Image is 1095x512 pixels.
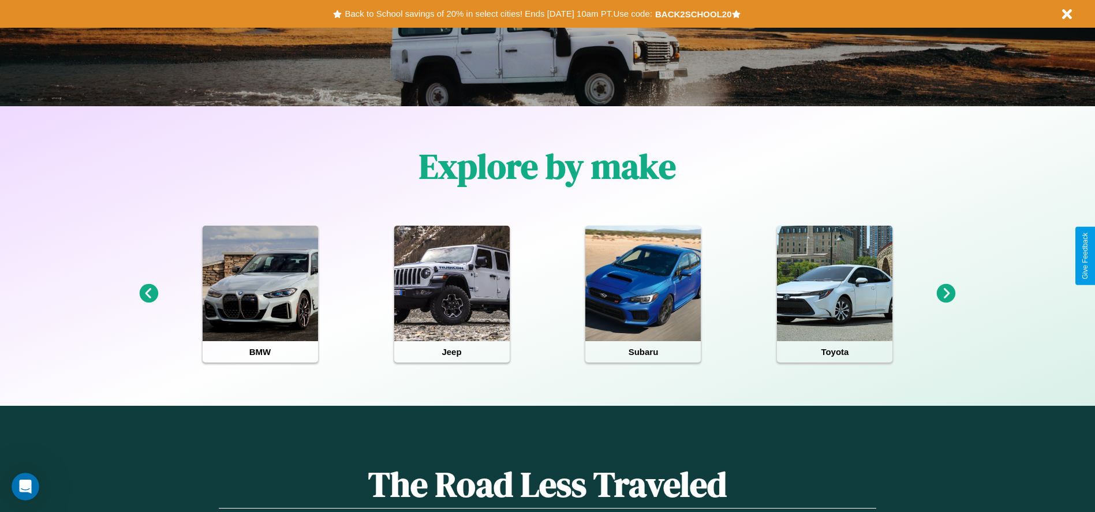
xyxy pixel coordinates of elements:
[1081,233,1089,279] div: Give Feedback
[777,341,892,362] h4: Toyota
[655,9,732,19] b: BACK2SCHOOL20
[203,341,318,362] h4: BMW
[419,143,676,190] h1: Explore by make
[585,341,701,362] h4: Subaru
[342,6,655,22] button: Back to School savings of 20% in select cities! Ends [DATE] 10am PT.Use code:
[12,473,39,500] iframe: Intercom live chat
[394,341,510,362] h4: Jeep
[219,461,876,509] h1: The Road Less Traveled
